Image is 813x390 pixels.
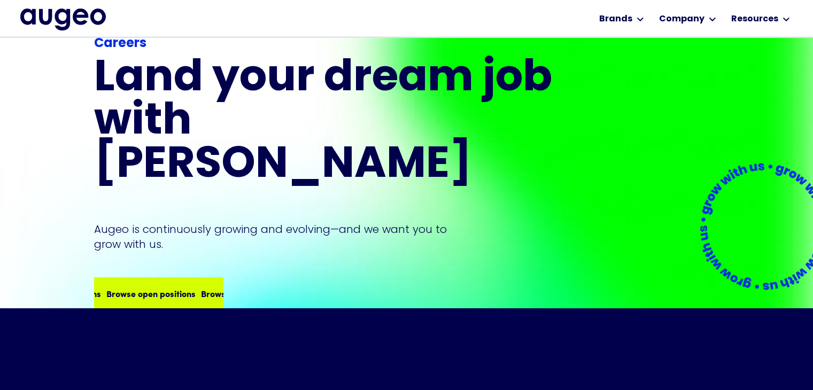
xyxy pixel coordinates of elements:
[199,287,289,300] div: Browse open positions
[94,277,223,309] a: Browse open positionsBrowse open positionsBrowse open positions
[94,222,462,252] p: Augeo is continuously growing and evolving—and we want you to grow with us.
[10,287,99,300] div: Browse open positions
[20,9,106,30] img: Augeo's full logo in midnight blue.
[659,13,704,26] div: Company
[105,287,194,300] div: Browse open positions
[731,13,778,26] div: Resources
[20,9,106,30] a: home
[94,58,556,188] h1: Land your dream job﻿ with [PERSON_NAME]
[599,13,632,26] div: Brands
[94,37,146,50] strong: Careers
